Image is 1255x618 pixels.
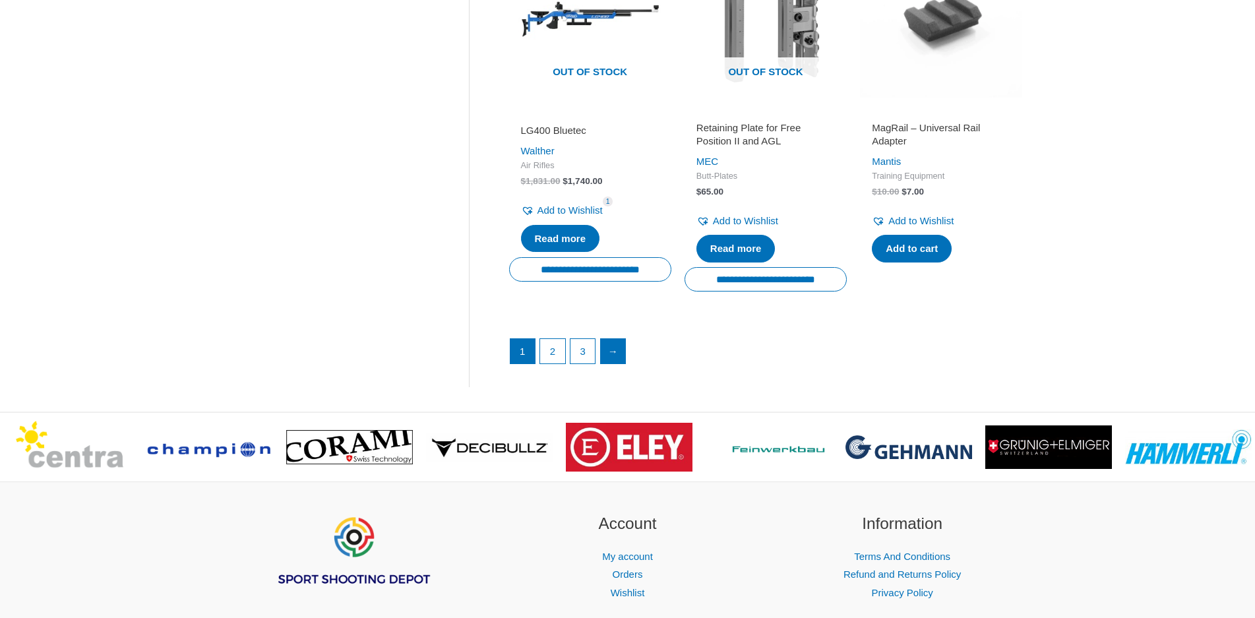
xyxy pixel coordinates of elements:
[696,121,835,152] a: Retaining Plate for Free Position II and AGL
[781,547,1024,603] nav: Information
[902,187,907,197] span: $
[521,225,600,253] a: Read more about “LG400 Bluetec”
[603,197,613,206] span: 1
[521,106,659,121] iframe: Customer reviews powered by Trustpilot
[563,176,568,186] span: $
[843,569,961,580] a: Refund and Returns Policy
[872,187,877,197] span: $
[872,156,901,167] a: Mantis
[540,339,565,364] a: Page 2
[696,187,723,197] bdi: 65.00
[872,121,1010,147] h2: MagRail – Universal Rail Adapter
[696,106,835,121] iframe: Customer reviews powered by Trustpilot
[781,512,1024,536] h2: Information
[510,339,536,364] span: Page 1
[613,569,643,580] a: Orders
[871,587,933,598] a: Privacy Policy
[570,339,596,364] a: Page 3
[902,187,924,197] bdi: 7.00
[696,171,835,182] span: Butt-Plates
[566,423,692,472] img: brand logo
[696,212,778,230] a: Add to Wishlist
[872,235,952,263] a: Add to cart: “MagRail - Universal Rail Adapter”
[602,551,653,562] a: My account
[521,145,555,156] a: Walther
[519,57,661,88] span: Out of stock
[696,187,702,197] span: $
[509,338,1023,371] nav: Product Pagination
[521,124,659,142] a: LG400 Bluetec
[563,176,602,186] bdi: 1,740.00
[506,547,749,603] nav: Account
[872,171,1010,182] span: Training Equipment
[521,124,659,137] h2: LG400 Bluetec
[888,215,954,226] span: Add to Wishlist
[872,187,899,197] bdi: 10.00
[611,587,645,598] a: Wishlist
[537,204,603,216] span: Add to Wishlist
[601,339,626,364] a: →
[506,512,749,536] h2: Account
[694,57,837,88] span: Out of stock
[854,551,950,562] a: Terms And Conditions
[713,215,778,226] span: Add to Wishlist
[781,512,1024,602] aside: Footer Widget 3
[506,512,749,602] aside: Footer Widget 2
[872,121,1010,152] a: MagRail – Universal Rail Adapter
[521,201,603,220] a: Add to Wishlist
[696,235,776,263] a: Read more about “Retaining Plate for Free Position II and AGL”
[872,212,954,230] a: Add to Wishlist
[521,160,659,171] span: Air Rifles
[696,121,835,147] h2: Retaining Plate for Free Position II and AGL
[696,156,718,167] a: MEC
[872,106,1010,121] iframe: Customer reviews powered by Trustpilot
[521,176,561,186] bdi: 1,831.00
[521,176,526,186] span: $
